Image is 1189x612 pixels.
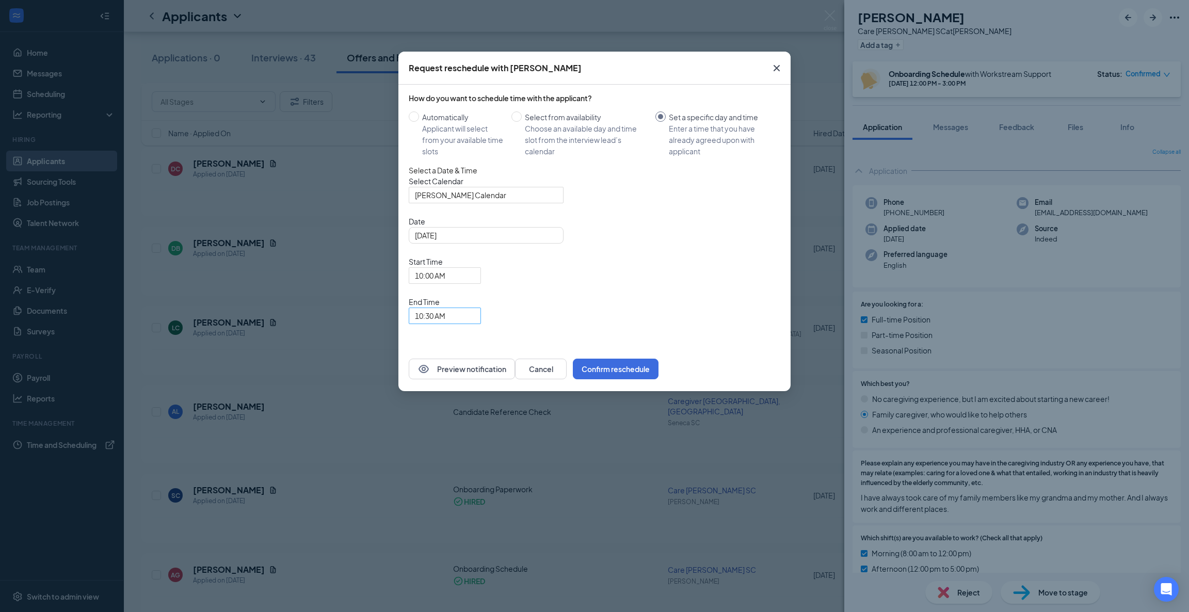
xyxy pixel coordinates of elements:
[422,123,503,157] div: Applicant will select from your available time slots
[409,93,780,103] div: How do you want to schedule time with the applicant?
[573,359,658,379] button: Confirm reschedule
[669,123,772,157] div: Enter a time that you have already agreed upon with applicant
[409,175,780,187] span: Select Calendar
[415,308,445,324] span: 10:30 AM
[415,268,445,283] span: 10:00 AM
[417,363,430,375] svg: Eye
[770,62,783,74] svg: Cross
[415,187,506,203] span: [PERSON_NAME] Calendar
[409,62,582,74] div: Request reschedule with [PERSON_NAME]
[409,216,780,227] span: Date
[669,111,772,123] div: Set a specific day and time
[763,52,791,85] button: Close
[409,165,780,175] div: Select a Date & Time
[409,359,515,379] button: EyePreview notification
[415,230,555,241] input: Aug 29, 2025
[409,296,481,308] span: End Time
[409,256,481,267] span: Start Time
[525,123,647,157] div: Choose an available day and time slot from the interview lead’s calendar
[525,111,647,123] div: Select from availability
[1154,577,1179,602] div: Open Intercom Messenger
[515,359,567,379] button: Cancel
[422,111,503,123] div: Automatically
